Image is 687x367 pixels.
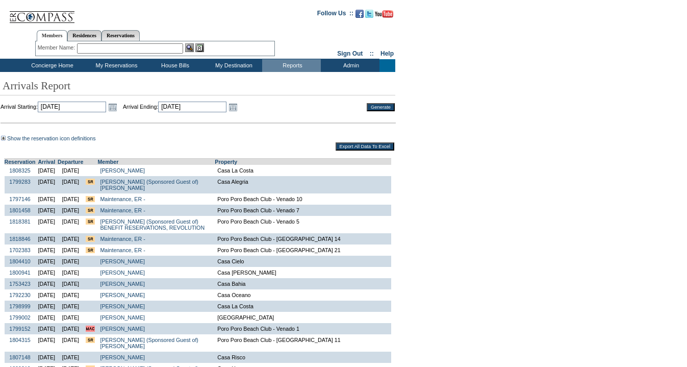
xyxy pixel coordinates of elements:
[36,256,58,267] td: [DATE]
[58,312,83,323] td: [DATE]
[9,354,31,360] a: 1807148
[336,142,394,151] input: Export All Data To Excel
[380,50,394,57] a: Help
[100,314,145,321] a: [PERSON_NAME]
[38,43,77,52] div: Member Name:
[215,278,391,289] td: Casa Bahia
[58,244,83,256] td: [DATE]
[215,165,391,176] td: Casa La Costa
[9,207,31,213] a: 1801458
[100,196,145,202] a: Maintenance, ER -
[36,289,58,301] td: [DATE]
[215,267,391,278] td: Casa [PERSON_NAME]
[86,179,95,185] input: There are special requests for this reservation!
[67,30,101,41] a: Residences
[58,176,83,193] td: [DATE]
[215,233,391,244] td: Poro Poro Beach Club - [GEOGRAPHIC_DATA] 14
[370,50,374,57] span: ::
[355,10,364,18] img: Become our fan on Facebook
[215,289,391,301] td: Casa Oceano
[262,59,321,72] td: Reports
[1,136,6,140] img: Show the reservation icon definitions
[100,326,145,332] a: [PERSON_NAME]
[317,9,353,21] td: Follow Us ::
[5,159,36,165] a: Reservation
[215,205,391,216] td: Poro Poro Beach Club - Venado 7
[36,301,58,312] td: [DATE]
[16,59,86,72] td: Concierge Home
[375,10,393,18] img: Subscribe to our YouTube Channel
[58,193,83,205] td: [DATE]
[215,216,391,233] td: Poro Poro Beach Club - Venado 5
[58,278,83,289] td: [DATE]
[86,218,95,225] input: There are special requests for this reservation!
[375,13,393,19] a: Subscribe to our YouTube Channel
[36,193,58,205] td: [DATE]
[355,13,364,19] a: Become our fan on Facebook
[100,179,198,191] a: [PERSON_NAME] (Sponsored Guest of)[PERSON_NAME]
[9,236,31,242] a: 1818846
[215,334,391,352] td: Poro Poro Beach Club - [GEOGRAPHIC_DATA] 11
[58,165,83,176] td: [DATE]
[100,167,145,174] a: [PERSON_NAME]
[9,303,31,309] a: 1798999
[215,159,237,165] a: Property
[100,218,205,231] a: [PERSON_NAME] (Sponsored Guest of)BENEFIT RESERVATIONS, REVOLUTION
[58,205,83,216] td: [DATE]
[9,258,31,264] a: 1804410
[36,233,58,244] td: [DATE]
[100,258,145,264] a: [PERSON_NAME]
[58,216,83,233] td: [DATE]
[9,292,31,298] a: 1792230
[86,326,95,332] input: Member Advisory Committee member
[365,10,373,18] img: Follow us on Twitter
[215,301,391,312] td: Casa La Costa
[215,256,391,267] td: Casa Cielo
[58,267,83,278] td: [DATE]
[36,323,58,334] td: [DATE]
[100,247,145,253] a: Maintenance, ER -
[9,218,31,225] a: 1818381
[215,244,391,256] td: Poro Poro Beach Club - [GEOGRAPHIC_DATA] 21
[9,270,31,276] a: 1800941
[58,301,83,312] td: [DATE]
[36,312,58,323] td: [DATE]
[9,337,31,343] a: 1804315
[1,102,353,113] td: Arrival Starting: Arrival Ending:
[215,352,391,363] td: Casa Risco
[58,323,83,334] td: [DATE]
[203,59,262,72] td: My Destination
[86,247,95,253] input: There are special requests for this reservation!
[37,30,68,41] a: Members
[100,292,145,298] a: [PERSON_NAME]
[9,314,31,321] a: 1799002
[36,267,58,278] td: [DATE]
[9,196,31,202] a: 1797146
[321,59,379,72] td: Admin
[36,216,58,233] td: [DATE]
[58,289,83,301] td: [DATE]
[107,102,118,113] a: Open the calendar popup.
[367,103,395,111] input: Generate
[86,236,95,242] input: There are special requests for this reservation!
[58,159,83,165] a: Departure
[97,159,118,165] a: Member
[337,50,363,57] a: Sign Out
[185,43,194,52] img: View
[58,352,83,363] td: [DATE]
[36,244,58,256] td: [DATE]
[9,281,31,287] a: 1753423
[100,281,145,287] a: [PERSON_NAME]
[58,256,83,267] td: [DATE]
[100,236,145,242] a: Maintenance, ER -
[36,278,58,289] td: [DATE]
[7,135,96,141] a: Show the reservation icon definitions
[365,13,373,19] a: Follow us on Twitter
[9,247,31,253] a: 1702383
[145,59,203,72] td: House Bills
[9,326,31,332] a: 1799152
[86,196,95,202] input: There are special requests for this reservation!
[100,207,145,213] a: Maintenance, ER -
[58,334,83,352] td: [DATE]
[215,193,391,205] td: Poro Poro Beach Club - Venado 10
